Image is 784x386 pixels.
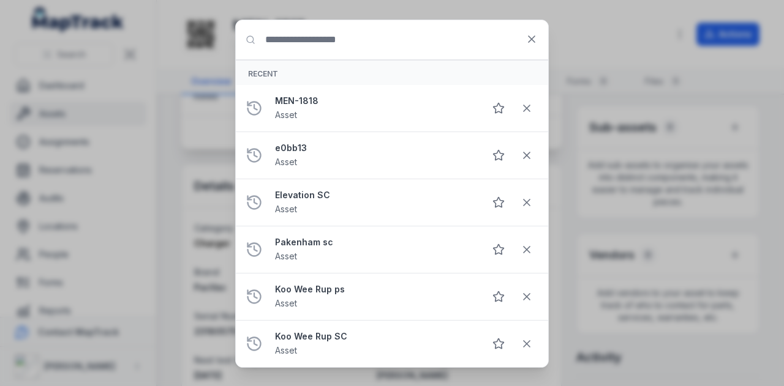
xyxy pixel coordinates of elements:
[275,109,297,120] span: Asset
[275,283,475,310] a: Koo Wee Rup psAsset
[275,204,297,214] span: Asset
[275,236,475,248] strong: Pakenham sc
[275,236,475,263] a: Pakenham scAsset
[275,330,475,343] strong: Koo Wee Rup SC
[248,69,278,78] span: Recent
[275,189,475,216] a: Elevation SCAsset
[275,142,475,169] a: e0bb13Asset
[275,345,297,355] span: Asset
[275,95,475,107] strong: MEN-1818
[275,157,297,167] span: Asset
[275,142,475,154] strong: e0bb13
[275,251,297,261] span: Asset
[275,189,475,201] strong: Elevation SC
[275,298,297,308] span: Asset
[275,330,475,357] a: Koo Wee Rup SCAsset
[275,283,475,295] strong: Koo Wee Rup ps
[275,95,475,122] a: MEN-1818Asset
